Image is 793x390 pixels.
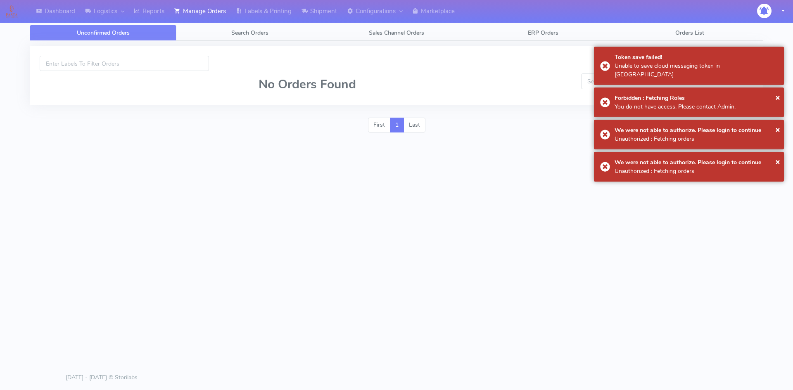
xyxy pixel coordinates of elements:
button: Close [775,156,780,168]
button: Close [775,123,780,136]
span: Orders List [675,29,704,37]
span: ERP Orders [528,29,558,37]
button: Close [775,91,780,104]
input: Search [581,73,732,89]
input: Enter Labels To Filter Orders [40,56,209,71]
span: Sales Channel Orders [369,29,424,37]
div: You do not have access. Please contact Admin. [615,102,778,111]
div: We were not able to authorize. Please login to continue [615,126,778,135]
span: × [775,156,780,167]
span: × [775,124,780,135]
div: Unauthorized : Fetching orders [615,167,778,175]
span: Unconfirmed Orders [77,29,130,37]
a: 1 [390,118,404,132]
span: × [775,92,780,103]
div: Forbidden : Fetching Roles [615,94,778,102]
div: We were not able to authorize. Please login to continue [615,158,778,167]
ul: Tabs [30,25,763,41]
span: Search Orders [231,29,268,37]
div: Unauthorized : Fetching orders [615,135,778,143]
div: Unable to save cloud messaging token in OMS [615,61,778,79]
div: Token save failed! [615,53,778,61]
h2: No Orders Found [40,78,753,91]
